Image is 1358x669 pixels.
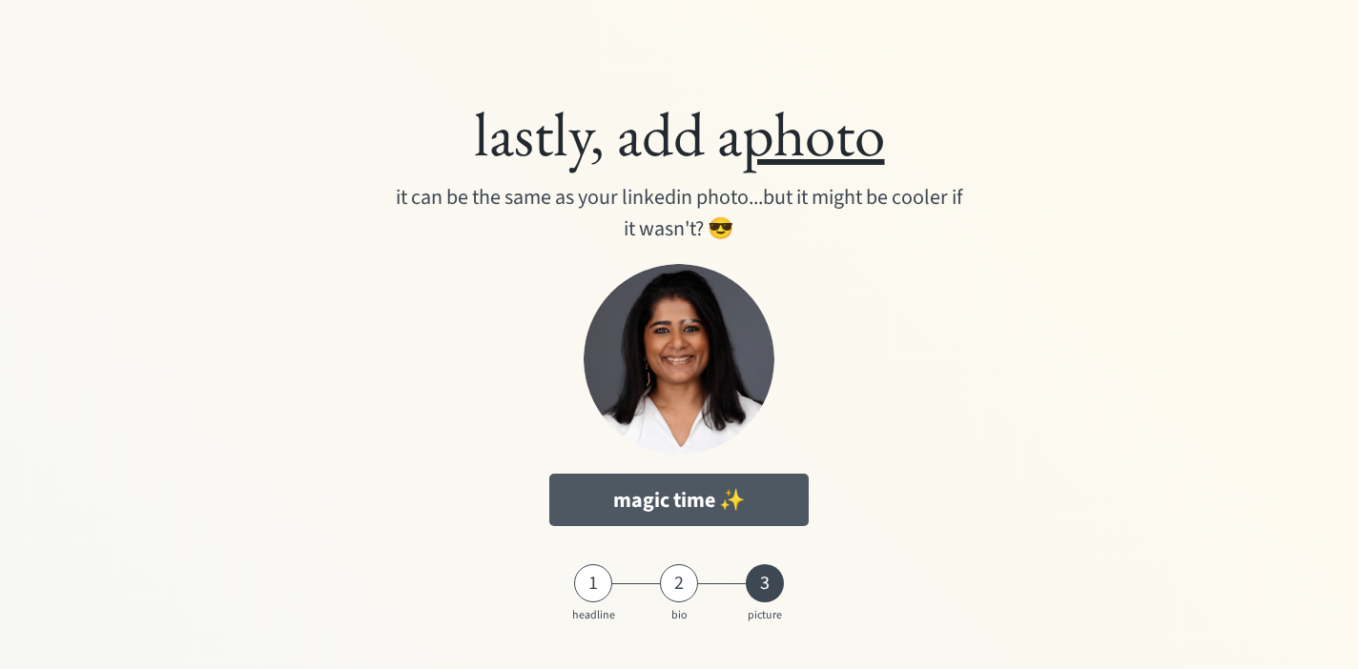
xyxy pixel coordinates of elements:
div: bio [655,609,703,622]
div: picture [741,609,789,622]
div: lastly, add a [170,95,1187,172]
button: magic time ✨ [549,474,809,526]
div: it can be the same as your linkedin photo...but it might be cooler if it wasn't? 😎 [394,182,964,245]
div: 2 [660,572,698,595]
div: 3 [746,572,784,595]
u: photo [742,93,885,173]
div: headline [569,609,617,622]
div: 1 [574,572,612,595]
